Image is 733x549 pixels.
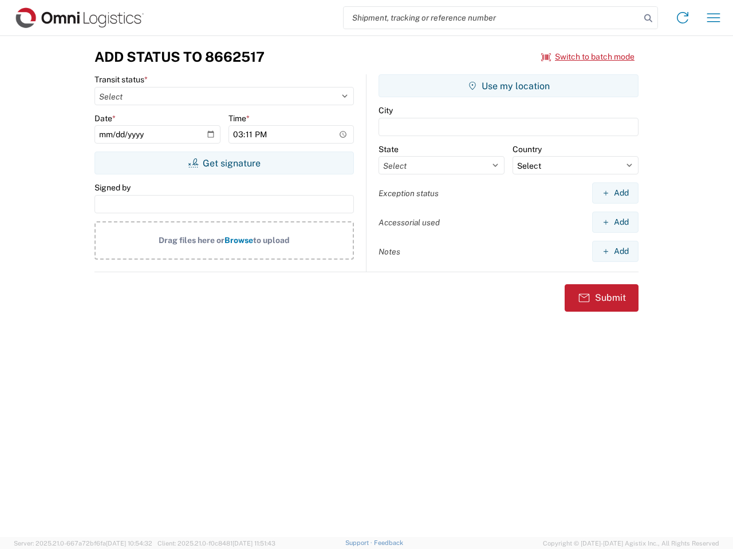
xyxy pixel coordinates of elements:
[94,113,116,124] label: Date
[592,241,639,262] button: Add
[374,539,403,546] a: Feedback
[228,113,250,124] label: Time
[543,538,719,548] span: Copyright © [DATE]-[DATE] Agistix Inc., All Rights Reserved
[94,182,131,193] label: Signed by
[94,152,354,174] button: Get signature
[565,284,639,312] button: Submit
[379,74,639,97] button: Use my location
[94,74,148,85] label: Transit status
[345,539,374,546] a: Support
[106,540,152,547] span: [DATE] 10:54:32
[253,236,290,245] span: to upload
[379,188,439,198] label: Exception status
[592,182,639,204] button: Add
[379,246,400,257] label: Notes
[94,49,265,65] h3: Add Status to 8662517
[379,105,393,116] label: City
[592,212,639,233] button: Add
[541,47,635,66] button: Switch to batch mode
[224,236,253,245] span: Browse
[159,236,224,245] span: Drag files here or
[513,144,542,154] label: Country
[379,217,440,228] label: Accessorial used
[344,7,640,29] input: Shipment, tracking or reference number
[379,144,399,154] label: State
[232,540,275,547] span: [DATE] 11:51:43
[157,540,275,547] span: Client: 2025.21.0-f0c8481
[14,540,152,547] span: Server: 2025.21.0-667a72bf6fa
